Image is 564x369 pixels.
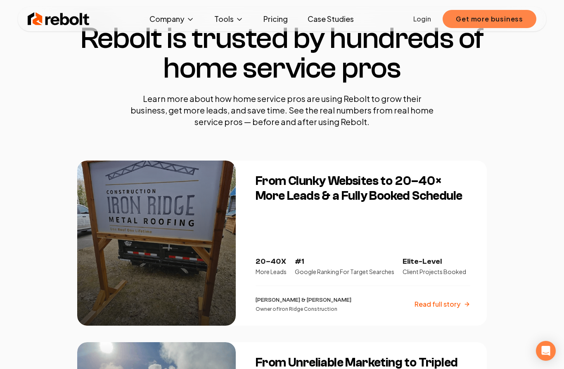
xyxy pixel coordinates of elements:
[413,14,431,24] a: Login
[301,11,360,27] a: Case Studies
[415,299,460,309] p: Read full story
[256,256,287,267] p: 20–40X
[257,11,294,27] a: Pricing
[256,296,351,304] p: [PERSON_NAME] & [PERSON_NAME]
[28,11,90,27] img: Rebolt Logo
[295,256,394,267] p: #1
[77,161,487,326] a: From Clunky Websites to 20–40× More Leads & a Fully Booked ScheduleFrom Clunky Websites to 20–40×...
[256,306,351,312] p: Owner of Iron Ridge Construction
[403,267,466,276] p: Client Projects Booked
[403,256,466,267] p: Elite-Level
[443,10,536,28] button: Get more business
[208,11,250,27] button: Tools
[77,24,487,83] h1: Rebolt is trusted by hundreds of home service pros
[256,267,287,276] p: More Leads
[536,341,556,361] div: Open Intercom Messenger
[125,93,439,128] p: Learn more about how home service pros are using Rebolt to grow their business, get more leads, a...
[143,11,201,27] button: Company
[256,174,470,203] h3: From Clunky Websites to 20–40× More Leads & a Fully Booked Schedule
[295,267,394,276] p: Google Ranking For Target Searches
